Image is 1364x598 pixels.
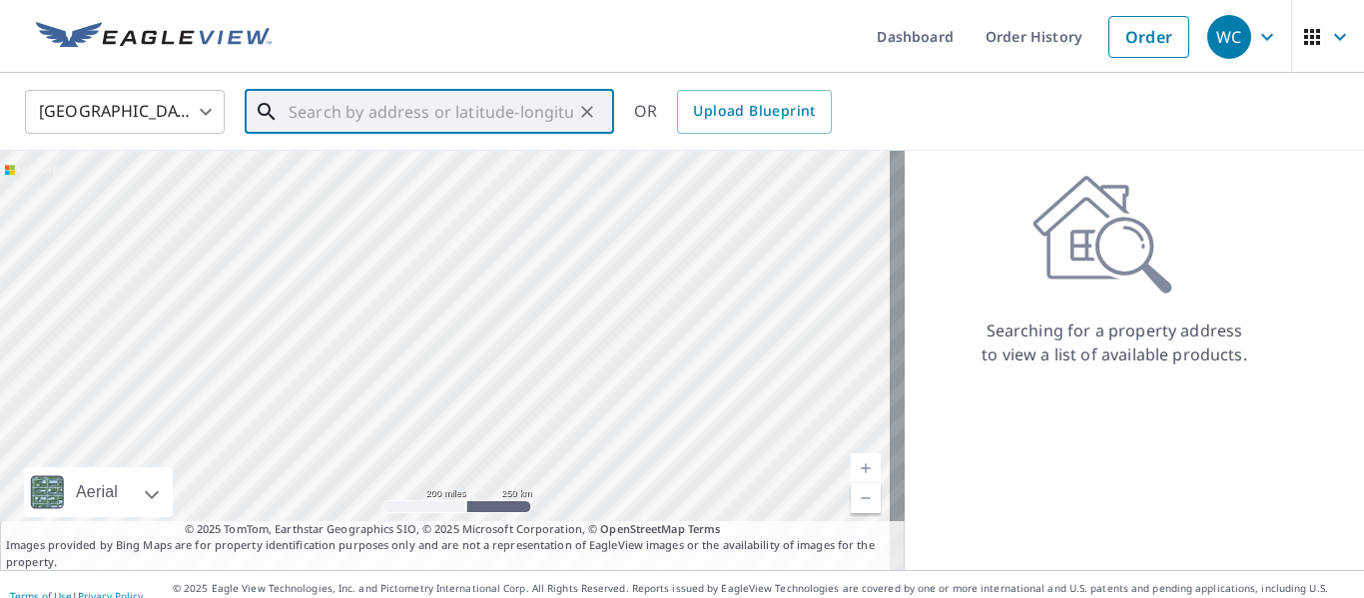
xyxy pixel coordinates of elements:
span: Upload Blueprint [693,99,815,124]
div: OR [634,90,832,134]
p: Searching for a property address to view a list of available products. [981,318,1248,366]
div: Aerial [70,467,124,517]
div: Aerial [24,467,173,517]
input: Search by address or latitude-longitude [289,84,573,140]
a: Current Level 5, Zoom In [851,453,881,483]
a: Terms [688,521,721,536]
button: Clear [573,98,601,126]
a: Upload Blueprint [677,90,831,134]
a: Current Level 5, Zoom Out [851,483,881,513]
a: Order [1108,16,1189,58]
div: [GEOGRAPHIC_DATA] [25,84,225,140]
img: EV Logo [36,22,272,52]
span: © 2025 TomTom, Earthstar Geographics SIO, © 2025 Microsoft Corporation, © [185,521,721,538]
div: WC [1207,15,1251,59]
a: OpenStreetMap [600,521,684,536]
